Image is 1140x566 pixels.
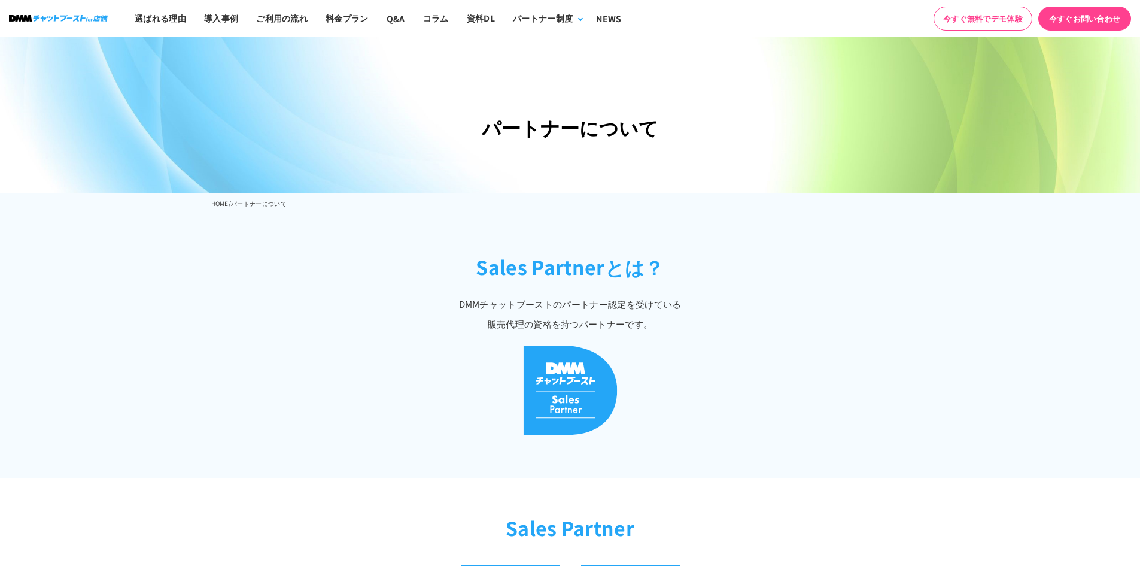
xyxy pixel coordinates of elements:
[9,15,108,22] img: ロゴ
[229,196,231,211] li: /
[513,12,573,25] div: パートナー制度
[934,7,1032,31] a: 今すぐ無料でデモ体験
[1038,7,1131,31] a: 今すぐお問い合わせ
[231,196,287,211] li: パートナーについて
[211,113,929,143] h1: パートナーについて
[523,346,618,435] img: DMMチャットブースト Sales Partner
[211,199,229,208] a: HOME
